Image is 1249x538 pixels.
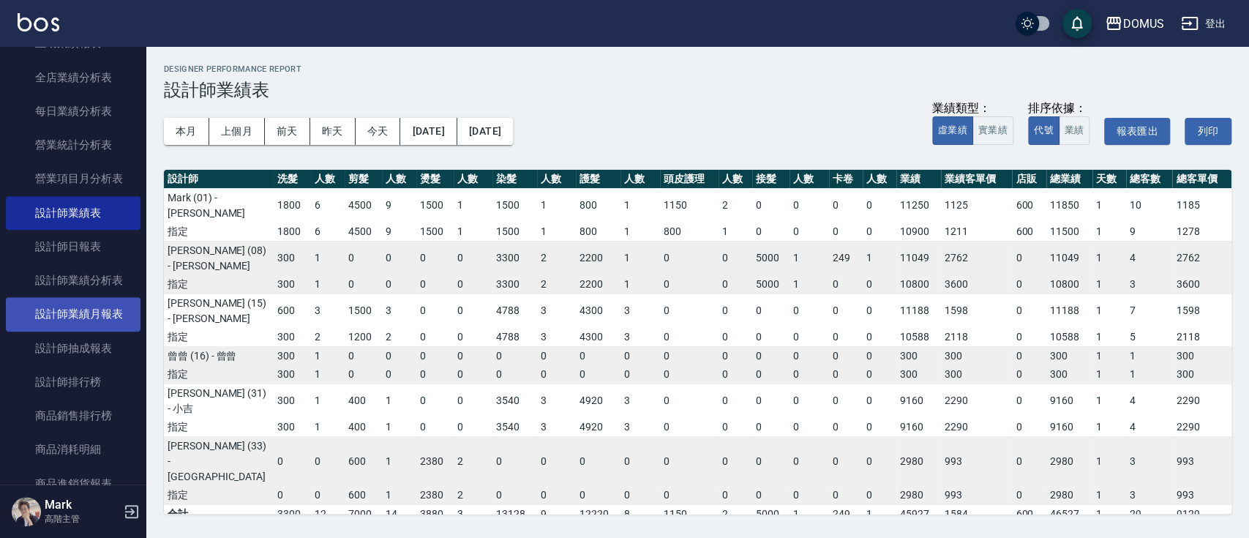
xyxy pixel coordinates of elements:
td: 0 [719,241,752,275]
td: 10 [1126,188,1172,223]
td: 0 [416,275,454,294]
a: 每日業績分析表 [6,94,140,128]
td: 11500 [1046,223,1092,242]
td: 2 [537,241,576,275]
a: 商品進銷貨報表 [6,467,140,501]
td: 10588 [1046,328,1092,347]
td: 300 [1172,365,1231,384]
button: 昨天 [310,118,356,145]
td: 10800 [896,275,941,294]
td: 0 [789,418,828,437]
td: 1 [620,275,659,294]
td: 249 [829,241,863,275]
td: 0 [789,346,828,365]
td: 3300 [492,275,537,294]
a: 設計師排行榜 [6,365,140,399]
th: 接髮 [752,170,789,189]
td: 1125 [941,188,1012,223]
td: 0 [829,418,863,437]
td: 9 [1126,223,1172,242]
td: 3600 [941,275,1012,294]
td: 0 [1012,328,1046,347]
div: 業績類型： [932,101,1013,116]
td: 0 [863,346,896,365]
td: 0 [789,365,828,384]
button: [DATE] [400,118,457,145]
td: 9 [382,188,416,223]
th: 店販 [1012,170,1046,189]
td: 4 [1126,241,1172,275]
th: 總客單價 [1172,170,1231,189]
td: [PERSON_NAME] (15) - [PERSON_NAME] [164,294,274,328]
td: 2 [382,328,416,347]
td: 0 [719,275,752,294]
td: 11850 [1046,188,1092,223]
td: 4920 [576,418,620,437]
td: 0 [492,346,537,365]
a: 商品消耗明細 [6,433,140,466]
td: 300 [274,365,311,384]
th: 設計師 [164,170,274,189]
td: 6 [311,188,345,223]
td: 0 [829,328,863,347]
th: 燙髮 [416,170,454,189]
th: 人數 [789,170,828,189]
td: 1 [863,241,896,275]
td: 1500 [345,294,382,328]
td: 11250 [896,188,941,223]
td: 0 [829,188,863,223]
th: 染髮 [492,170,537,189]
td: 1500 [416,223,454,242]
td: 10900 [896,223,941,242]
td: 0 [829,223,863,242]
th: 人數 [863,170,896,189]
td: 0 [345,346,382,365]
td: 0 [752,223,789,242]
td: 9160 [1046,384,1092,418]
td: 0 [752,346,789,365]
td: 9 [382,223,416,242]
td: 11188 [896,294,941,328]
td: 1 [620,241,659,275]
td: 0 [719,346,752,365]
td: 1 [1092,346,1126,365]
img: Logo [18,13,59,31]
th: 人數 [311,170,345,189]
td: 9160 [1046,418,1092,437]
td: 0 [719,418,752,437]
td: 1 [1126,365,1172,384]
td: 2762 [1172,241,1231,275]
button: 實業績 [972,116,1013,145]
td: 0 [382,275,416,294]
td: 0 [789,294,828,328]
div: DOMUS [1122,15,1163,33]
td: 1 [454,223,492,242]
td: 0 [345,241,382,275]
td: 600 [1012,188,1046,223]
td: 0 [382,241,416,275]
td: 0 [382,365,416,384]
img: Person [12,497,41,526]
td: 0 [829,275,863,294]
td: 0 [620,365,659,384]
td: 0 [660,365,719,384]
td: 0 [576,365,620,384]
td: 曾曾 (16) - 曾曾 [164,346,274,365]
td: 4788 [492,294,537,328]
a: 全店業績分析表 [6,61,140,94]
th: 頭皮護理 [660,170,719,189]
td: 1150 [660,188,719,223]
td: 1598 [941,294,1012,328]
td: 0 [382,346,416,365]
th: 天數 [1092,170,1126,189]
td: [PERSON_NAME] (31) - 小吉 [164,384,274,418]
td: 2200 [576,275,620,294]
td: 0 [660,275,719,294]
td: 300 [274,418,311,437]
td: 400 [345,384,382,418]
th: 業績客單價 [941,170,1012,189]
th: 人數 [454,170,492,189]
td: 3 [537,294,576,328]
td: 0 [576,346,620,365]
td: 0 [416,294,454,328]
